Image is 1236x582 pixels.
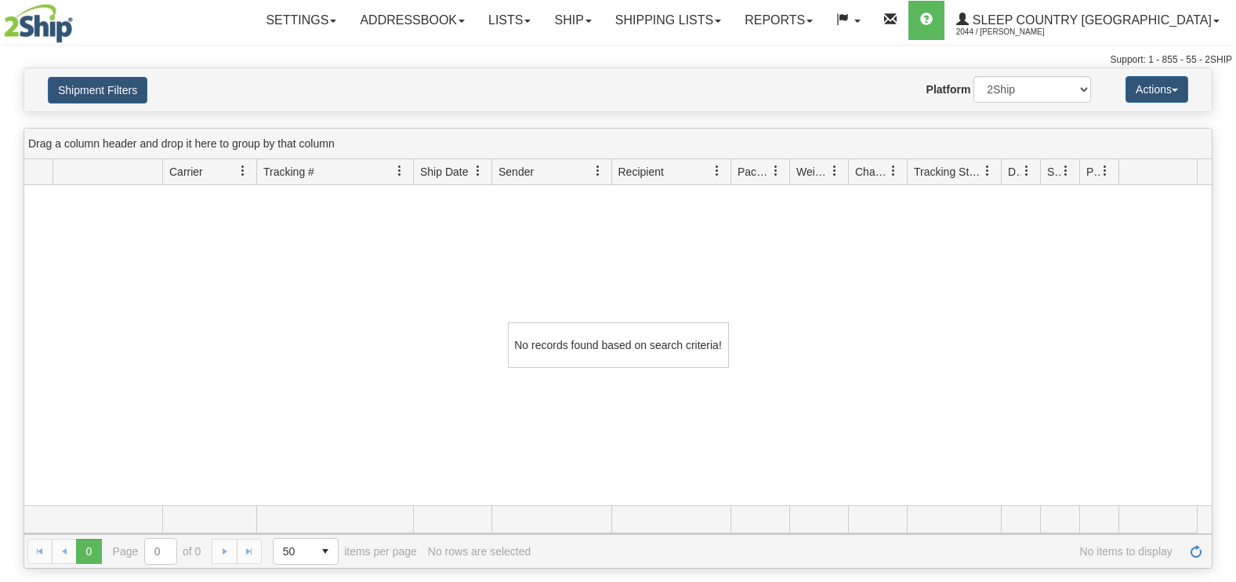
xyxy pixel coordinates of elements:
a: Reports [733,1,825,40]
span: Charge [855,164,888,180]
div: No rows are selected [428,545,531,558]
span: Delivery Status [1008,164,1021,180]
button: Actions [1125,76,1188,103]
a: Ship Date filter column settings [465,158,491,184]
a: Lists [477,1,542,40]
span: 2044 / [PERSON_NAME] [956,24,1074,40]
span: Ship Date [420,164,468,180]
a: Recipient filter column settings [704,158,730,184]
div: Support: 1 - 855 - 55 - 2SHIP [4,53,1232,67]
span: Tracking # [263,164,314,180]
span: Page 0 [76,539,101,564]
span: Page sizes drop down [273,538,339,565]
a: Sender filter column settings [585,158,611,184]
a: Charge filter column settings [880,158,907,184]
span: 50 [283,544,303,559]
a: Ship [542,1,603,40]
span: Page of 0 [113,538,201,565]
label: Platform [926,82,971,97]
span: Pickup Status [1086,164,1100,180]
span: Shipment Issues [1047,164,1060,180]
a: Carrier filter column settings [230,158,256,184]
span: Weight [796,164,829,180]
a: Weight filter column settings [821,158,848,184]
span: Recipient [618,164,664,180]
a: Packages filter column settings [763,158,789,184]
span: items per page [273,538,417,565]
img: logo2044.jpg [4,4,73,43]
a: Tracking Status filter column settings [974,158,1001,184]
a: Tracking # filter column settings [386,158,413,184]
span: Sender [498,164,534,180]
a: Settings [254,1,348,40]
div: grid grouping header [24,129,1212,159]
span: Packages [738,164,770,180]
span: Sleep Country [GEOGRAPHIC_DATA] [969,13,1212,27]
a: Shipping lists [604,1,733,40]
button: Shipment Filters [48,77,147,104]
span: Tracking Status [914,164,982,180]
a: Sleep Country [GEOGRAPHIC_DATA] 2044 / [PERSON_NAME] [944,1,1231,40]
a: Refresh [1183,539,1209,564]
iframe: chat widget [1200,211,1234,371]
span: Carrier [169,164,203,180]
span: select [313,539,338,564]
span: No items to display [542,545,1173,558]
a: Shipment Issues filter column settings [1053,158,1079,184]
a: Pickup Status filter column settings [1092,158,1118,184]
a: Delivery Status filter column settings [1013,158,1040,184]
a: Addressbook [348,1,477,40]
div: No records found based on search criteria! [508,322,729,368]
